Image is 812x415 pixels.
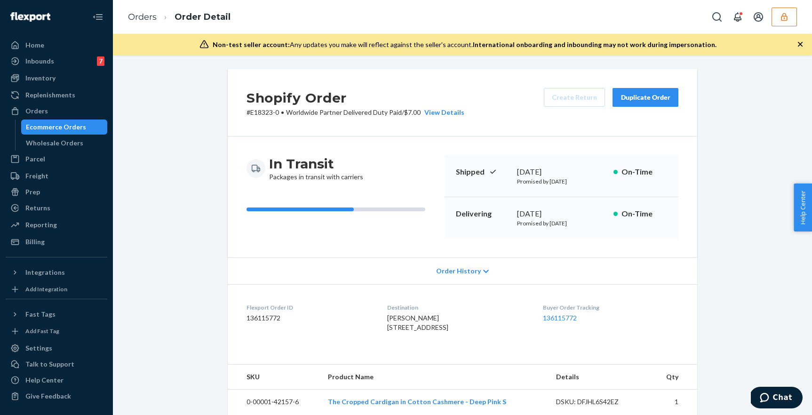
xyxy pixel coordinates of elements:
div: Inbounds [25,56,54,66]
dd: 136115772 [247,313,372,323]
a: The Cropped Cardigan in Cotton Cashmere - Deep Pink S [328,398,506,406]
div: Ecommerce Orders [26,122,86,132]
p: Delivering [456,208,509,219]
button: Open notifications [728,8,747,26]
button: Talk to Support [6,357,107,372]
div: Fast Tags [25,310,56,319]
a: Inventory [6,71,107,86]
div: Billing [25,237,45,247]
a: Reporting [6,217,107,232]
td: 0-00001-42157-6 [228,390,320,415]
a: Add Integration [6,284,107,295]
div: Inventory [25,73,56,83]
div: Freight [25,171,48,181]
button: Open account menu [749,8,768,26]
dt: Flexport Order ID [247,303,372,311]
div: Packages in transit with carriers [269,155,363,182]
p: On-Time [621,167,667,177]
span: Worldwide Partner Delivered Duty Paid [286,108,402,116]
a: Orders [128,12,157,22]
th: SKU [228,365,320,390]
h2: Shopify Order [247,88,464,108]
dt: Buyer Order Tracking [543,303,678,311]
a: Inbounds7 [6,54,107,69]
div: Give Feedback [25,391,71,401]
div: Talk to Support [25,359,74,369]
td: 1 [652,390,697,415]
a: Prep [6,184,107,200]
a: Billing [6,234,107,249]
div: [DATE] [517,167,606,177]
p: # E18323-0 / $7.00 [247,108,464,117]
div: Replenishments [25,90,75,100]
div: Integrations [25,268,65,277]
img: Flexport logo [10,12,50,22]
div: Settings [25,343,52,353]
a: Wholesale Orders [21,136,108,151]
div: Orders [25,106,48,116]
iframe: Opens a widget where you can chat to one of our agents [751,387,803,410]
p: Promised by [DATE] [517,177,606,185]
a: Order Detail [175,12,231,22]
div: [DATE] [517,208,606,219]
div: Prep [25,187,40,197]
ol: breadcrumbs [120,3,238,31]
button: Give Feedback [6,389,107,404]
a: Help Center [6,373,107,388]
div: Add Fast Tag [25,327,59,335]
div: Parcel [25,154,45,164]
th: Qty [652,365,697,390]
a: Parcel [6,152,107,167]
a: 136115772 [543,314,577,322]
p: Shipped [456,167,509,177]
button: Duplicate Order [613,88,678,107]
a: Freight [6,168,107,184]
button: Create Return [544,88,605,107]
div: Help Center [25,375,64,385]
div: Home [25,40,44,50]
p: On-Time [621,208,667,219]
button: View Details [421,108,464,117]
div: Add Integration [25,285,67,293]
a: Settings [6,341,107,356]
div: Any updates you make will reflect against the seller's account. [213,40,716,49]
a: Orders [6,104,107,119]
button: Close Navigation [88,8,107,26]
span: Order History [436,266,481,276]
span: International onboarding and inbounding may not work during impersonation. [473,40,716,48]
dt: Destination [387,303,527,311]
a: Add Fast Tag [6,326,107,337]
a: Returns [6,200,107,215]
div: DSKU: DFJHL6S42EZ [556,397,645,407]
div: 7 [97,56,104,66]
div: Reporting [25,220,57,230]
p: Promised by [DATE] [517,219,606,227]
div: Wholesale Orders [26,138,83,148]
div: Returns [25,203,50,213]
button: Help Center [794,184,812,231]
h3: In Transit [269,155,363,172]
div: Duplicate Order [621,93,670,102]
button: Integrations [6,265,107,280]
th: Product Name [320,365,549,390]
button: Open Search Box [708,8,726,26]
a: Home [6,38,107,53]
a: Ecommerce Orders [21,120,108,135]
button: Fast Tags [6,307,107,322]
a: Replenishments [6,88,107,103]
span: • [281,108,284,116]
span: Non-test seller account: [213,40,290,48]
span: [PERSON_NAME] [STREET_ADDRESS] [387,314,448,331]
th: Details [549,365,652,390]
